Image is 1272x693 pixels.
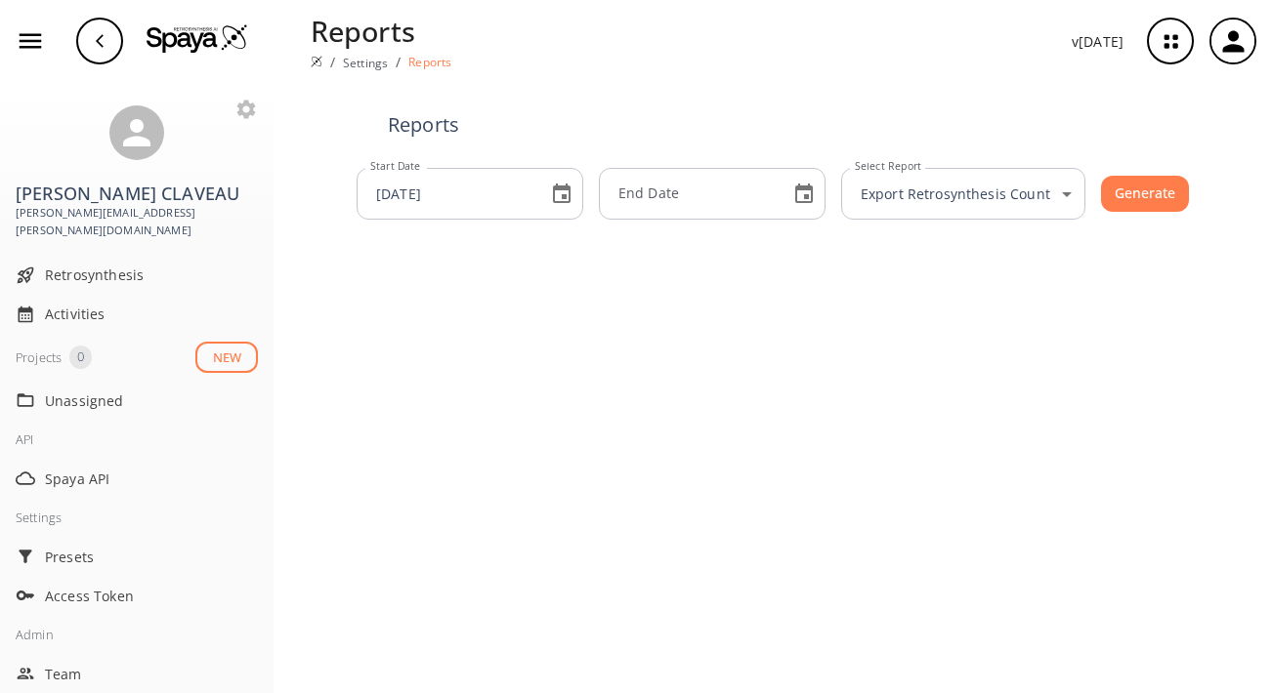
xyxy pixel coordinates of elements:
img: Logo Spaya [147,23,248,53]
h3: [PERSON_NAME] CLAVEAU [16,183,258,204]
div: Export Retrosynthesis Count [847,168,1085,220]
input: YYYY-MM-DD [605,168,777,220]
label: Start Date [370,159,420,174]
button: Generate [1101,176,1189,212]
div: Retrosynthesis [8,256,266,295]
span: Team [45,664,258,684]
span: Access Token [45,586,258,606]
div: Activities [8,295,266,334]
div: Projects [16,346,62,369]
div: Unassigned [8,381,266,420]
span: Activities [45,304,258,324]
div: Spaya API [8,459,266,498]
p: Reports [408,54,451,70]
button: Choose date, selected date is Aug 4, 2025 [542,175,581,214]
div: Access Token [8,576,266,615]
span: Presets [45,547,258,567]
button: NEW [195,342,258,374]
li: / [330,52,335,72]
span: Retrosynthesis [45,265,258,285]
p: Reports [311,10,452,52]
div: Presets [8,537,266,576]
input: YYYY-MM-DD [362,168,534,220]
a: Settings [343,55,388,71]
span: 0 [69,347,92,367]
span: Spaya API [45,469,258,489]
h2: Reports [388,113,1158,137]
button: Choose date [784,175,824,214]
li: / [396,52,401,72]
div: Team [8,654,266,693]
p: v [DATE] [1072,31,1124,52]
span: Unassigned [45,390,258,411]
span: [PERSON_NAME][EMAIL_ADDRESS][PERSON_NAME][DOMAIN_NAME] [16,204,258,240]
img: Spaya logo [311,56,322,67]
label: Select Report [855,159,921,174]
